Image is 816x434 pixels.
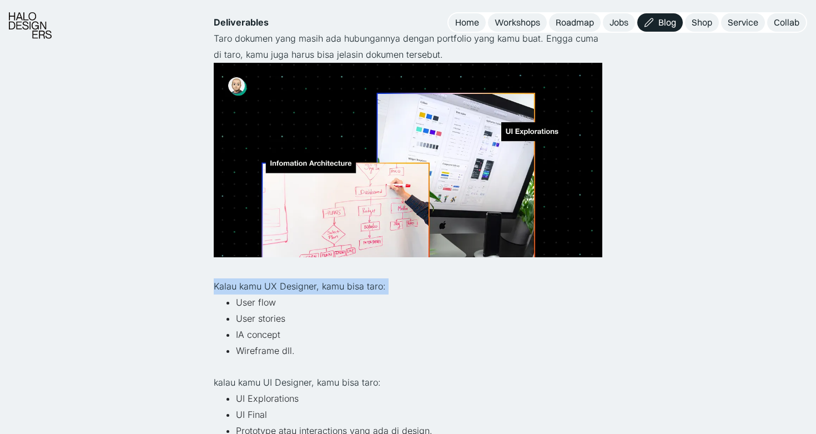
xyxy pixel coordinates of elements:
[767,13,806,32] a: Collab
[721,13,765,32] a: Service
[214,278,602,295] p: Kalau kamu UX Designer, kamu bisa taro:
[214,358,602,375] p: ‍
[214,17,269,28] strong: Deliverables
[455,17,479,28] div: Home
[556,17,594,28] div: Roadmap
[658,17,676,28] div: Blog
[214,31,602,63] p: Taro dokumen yang masih ada hubungannya dengan portfolio yang kamu buat. Engga cuma di taro, kamu...
[495,17,540,28] div: Workshops
[449,13,486,32] a: Home
[692,17,712,28] div: Shop
[236,295,602,311] li: User flow
[774,17,799,28] div: Collab
[236,391,602,407] li: UI Explorations
[214,375,602,391] p: kalau kamu UI Designer, kamu bisa taro:
[728,17,758,28] div: Service
[549,13,601,32] a: Roadmap
[214,263,602,279] p: ‍
[603,13,635,32] a: Jobs
[236,327,602,343] li: IA concept
[236,407,602,423] li: UI Final
[488,13,547,32] a: Workshops
[610,17,628,28] div: Jobs
[236,343,602,359] li: Wireframe dll.
[236,311,602,327] li: User stories
[637,13,683,32] a: Blog
[685,13,719,32] a: Shop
